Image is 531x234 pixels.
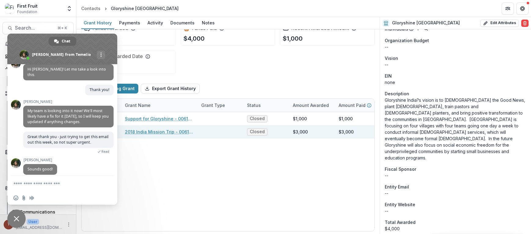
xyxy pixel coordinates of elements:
[7,210,26,228] a: Close chat
[199,17,217,29] a: Notes
[145,18,165,27] div: Activity
[13,196,18,200] span: Insert an emoji
[521,20,529,27] button: Delete
[385,225,526,232] div: $4,000
[117,17,143,29] a: Payments
[2,89,74,98] button: Open Workflows
[2,22,74,34] button: Search...
[385,79,526,86] div: none
[79,4,181,13] nav: breadcrumb
[27,219,39,225] p: User
[2,51,74,61] a: Dashboard
[480,20,519,27] button: Edit Attributes
[101,149,109,154] span: Read
[2,39,74,49] button: Notifications197
[27,166,53,172] span: Sounds good!
[283,34,303,43] p: $1,000
[385,219,416,225] span: Total Awarded
[335,99,381,112] div: Amount Paid
[23,100,114,104] span: [PERSON_NAME]
[2,183,74,193] button: Open Contacts
[385,90,409,97] span: Description
[339,102,366,108] p: Amount Paid
[289,102,333,108] div: Amount Awarded
[385,61,526,68] p: --
[199,18,217,27] div: Notes
[250,129,265,134] span: Closed
[16,225,63,230] p: [EMAIL_ADDRESS][DOMAIN_NAME]
[17,9,37,15] span: Foundation
[111,5,179,12] div: Gloryshine [GEOGRAPHIC_DATA]
[121,99,198,112] div: Grant Name
[392,20,460,26] h2: Gloryshine [GEOGRAPHIC_DATA]
[198,99,243,112] div: Grant Type
[2,64,74,74] button: Open Activity
[385,201,415,208] span: Entity Website
[125,129,194,135] a: 2018 India Mission Trip - 0061600000v1OhFAAU
[117,18,143,27] div: Payments
[289,99,335,112] div: Amount Awarded
[89,87,109,92] span: Thank you!
[502,2,514,15] button: Partners
[385,37,429,44] span: Organization Budget
[27,134,108,145] span: Great thank you - just trying to get this email out this week, so not super urgent.
[339,129,354,135] div: $3,000
[145,17,165,29] a: Activity
[168,17,197,29] a: Documents
[198,102,229,108] div: Grant Type
[385,97,526,161] p: Gloryshine India?s vision is to [DEMOGRAPHIC_DATA] the Good News, plant [DEMOGRAPHIC_DATA], train...
[385,208,526,214] div: --
[81,18,114,27] div: Grant History
[141,84,200,93] button: Export Grant History
[13,176,99,191] textarea: Compose your message...
[49,37,76,46] a: Chat
[56,25,68,31] div: ⌘ + K
[125,115,194,122] a: Support for Gloryshine - 0061M00001BjISJQA3
[27,108,109,124] span: My team is looking into it now! We'll most likely have a fix for it [DATE], so I will keep you up...
[385,190,526,196] div: --
[2,147,74,157] button: Open Documents
[5,4,15,13] img: First Fruit
[385,172,526,179] div: --
[516,2,529,15] button: Get Help
[17,3,38,9] div: First Fruit
[293,115,307,122] div: $1,000
[65,2,74,15] button: Open entity switcher
[385,55,398,61] span: Vision
[121,102,154,108] div: Grant Name
[385,184,409,190] span: Entity Email
[65,221,72,228] button: More
[29,196,34,200] span: Audio message
[385,73,392,79] p: EIN
[7,222,10,226] div: test
[385,166,416,172] span: Fiscal Sponsor
[15,25,54,31] span: Search...
[10,207,74,217] a: Communications
[27,67,106,77] span: Hi [PERSON_NAME]! Let me take a look into this.
[243,99,289,112] div: Status
[21,196,26,200] span: Send a file
[23,158,57,162] span: [PERSON_NAME]
[81,17,114,29] a: Grant History
[184,34,205,43] p: $4,000
[243,102,264,108] div: Status
[79,4,103,13] a: Contacts
[339,115,353,122] div: $1,000
[385,44,526,50] p: --
[93,53,143,59] h2: Recent Awarded Date
[250,116,265,121] span: Closed
[62,37,70,46] span: Chat
[293,129,308,135] div: $3,000
[20,209,69,215] div: Communications
[168,18,197,27] div: Documents
[81,5,100,12] div: Contacts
